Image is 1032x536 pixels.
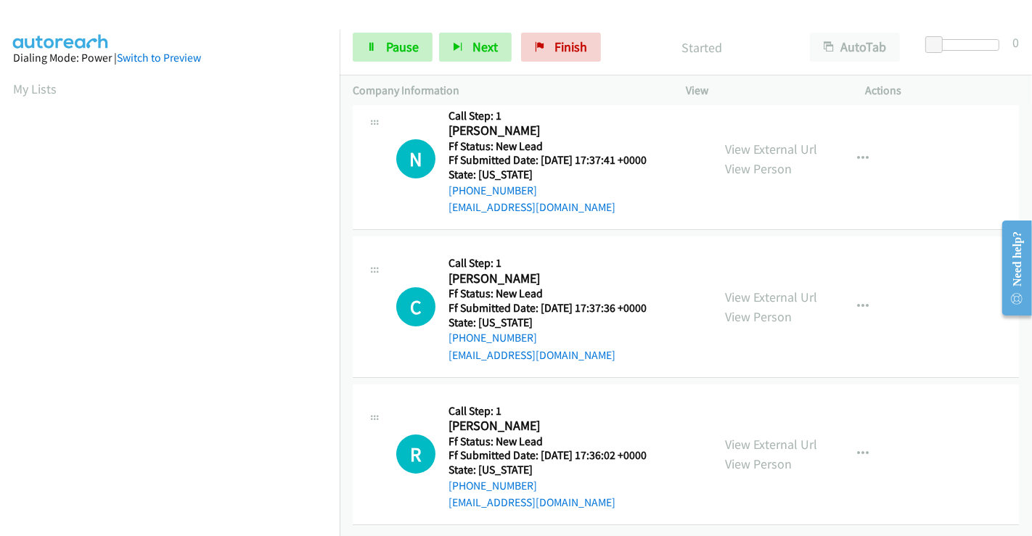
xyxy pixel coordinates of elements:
h5: State: [US_STATE] [449,316,665,330]
a: [PHONE_NUMBER] [449,479,537,492]
a: [PHONE_NUMBER] [449,331,537,345]
div: Delay between calls (in seconds) [933,39,999,51]
div: The call is yet to be attempted [396,434,435,474]
a: [EMAIL_ADDRESS][DOMAIN_NAME] [449,348,615,362]
a: View External Url [725,141,817,157]
h1: C [396,287,435,326]
h5: Ff Status: New Lead [449,139,665,154]
div: The call is yet to be attempted [396,287,435,326]
a: [EMAIL_ADDRESS][DOMAIN_NAME] [449,200,615,214]
h5: State: [US_STATE] [449,463,665,477]
a: Pause [353,33,433,62]
span: Next [472,38,498,55]
h5: Ff Submitted Date: [DATE] 17:37:36 +0000 [449,301,665,316]
span: Pause [386,38,419,55]
button: AutoTab [810,33,900,62]
button: Next [439,33,512,62]
p: Actions [866,82,1020,99]
h5: Ff Status: New Lead [449,286,665,301]
h5: Call Step: 1 [449,109,665,123]
p: Started [621,38,784,57]
h5: Ff Submitted Date: [DATE] 17:37:41 +0000 [449,153,665,168]
h5: Call Step: 1 [449,256,665,271]
div: 0 [1012,33,1019,52]
h2: [PERSON_NAME] [449,271,665,287]
h5: Ff Status: New Lead [449,434,665,449]
h5: Ff Submitted Date: [DATE] 17:36:02 +0000 [449,448,665,463]
a: [EMAIL_ADDRESS][DOMAIN_NAME] [449,495,615,509]
h2: [PERSON_NAME] [449,123,665,139]
h1: N [396,139,435,178]
a: View Person [725,455,792,472]
h5: State: [US_STATE] [449,168,665,182]
h5: Call Step: 1 [449,404,665,419]
iframe: Resource Center [991,210,1032,326]
a: View External Url [725,289,817,305]
a: Switch to Preview [117,51,201,65]
a: View External Url [725,436,817,453]
a: Finish [521,33,601,62]
h2: [PERSON_NAME] [449,418,665,434]
p: Company Information [353,82,660,99]
a: My Lists [13,81,57,97]
a: [PHONE_NUMBER] [449,184,537,197]
a: View Person [725,308,792,325]
div: Dialing Mode: Power | [13,49,327,67]
h1: R [396,434,435,474]
a: View Person [725,160,792,177]
span: Finish [554,38,587,55]
p: View [686,82,840,99]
